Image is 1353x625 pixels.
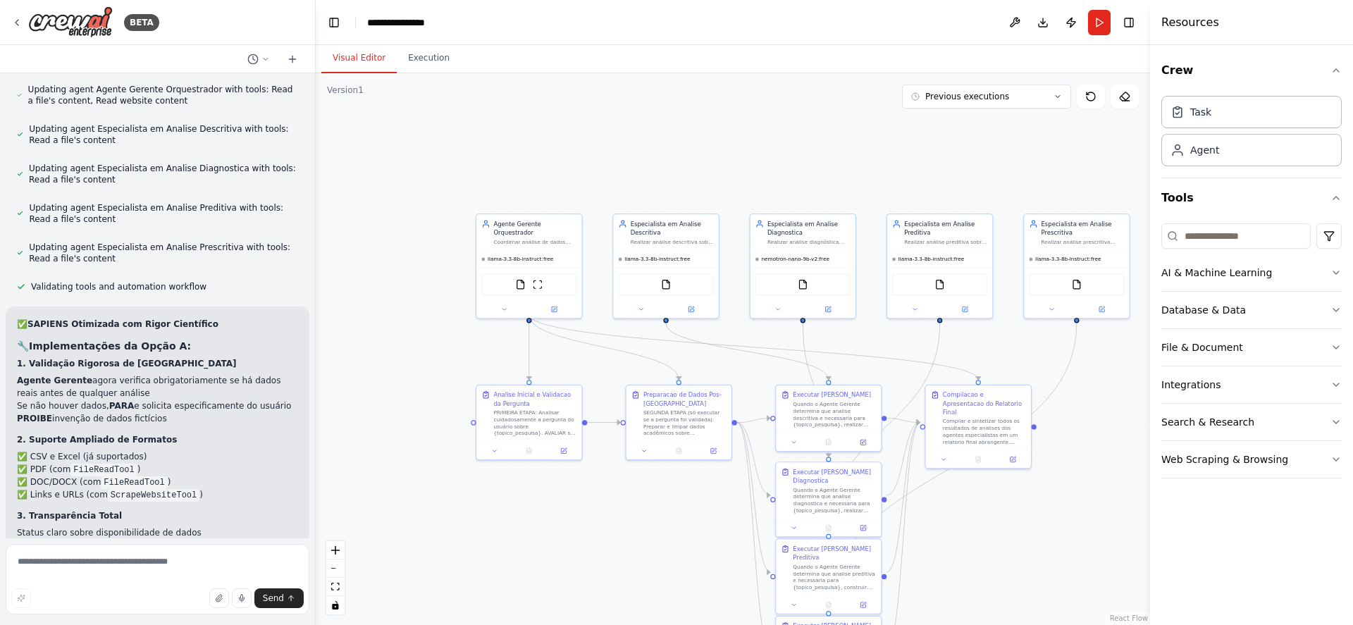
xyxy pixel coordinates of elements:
span: Previous executions [925,91,1009,102]
div: Especialista em Analise PrescritivaRealizar análise prescritiva sobre {topico_pesquisa} responden... [1023,214,1130,318]
g: Edge from be9e32a1-e7f7-4d31-ae66-c3d320df9523 to 638788b4-2730-48f8-996e-f6a4de8a8c89 [662,323,833,380]
div: Realizar análise preditiva sobre {topico_pesquisa} respondendo "O que pode acontecer?". Construir... [904,238,987,245]
button: Start a new chat [281,51,304,68]
li: ✅ DOC/DOCX (com ) [17,476,298,488]
button: Web Scraping & Browsing [1161,441,1342,478]
button: Open in side panel [698,446,728,457]
div: Executar [PERSON_NAME] [793,390,871,399]
button: Upload files [209,588,229,608]
strong: 2. Suporte Ampliado de Formatos [17,435,177,445]
strong: Agente Gerente [17,376,92,385]
button: Open in side panel [549,446,579,457]
div: Especialista em Analise Diagnostica [767,220,851,237]
button: zoom in [326,541,345,559]
button: Integrations [1161,366,1342,403]
button: Open in side panel [530,304,579,315]
div: File & Document [1161,340,1243,354]
div: AI & Machine Learning [1161,266,1272,280]
span: llama-3.3-8b-instruct:free [1035,256,1101,263]
div: Agente Gerente OrquestradorCoordenar análise de dados acadêmicos sobre {topico_pesquisa}. Analisa... [476,214,583,318]
g: Edge from 954ec05f-3d76-4b72-9c3f-2b2ba08eaf26 to 0377da4a-570f-4c19-8534-28b6bd87d4c0 [824,323,1081,611]
button: No output available [810,438,846,448]
button: Hide right sidebar [1119,13,1139,32]
g: Edge from 8e3023fa-158e-48c5-a00c-8c51bb0979bd to 638788b4-2730-48f8-996e-f6a4de8a8c89 [737,414,770,426]
button: File & Document [1161,329,1342,366]
span: Updating agent Especialista em Analise Diagnostica with tools: Read a file's content [29,163,298,185]
button: Improve this prompt [11,588,31,608]
h3: 🔧 [17,339,298,353]
button: No output available [960,454,996,465]
div: Compilar e sintetizar todos os resultados de analises dos agentes especialistas em um relatorio f... [943,418,1026,445]
div: Database & Data [1161,303,1246,317]
img: FileReadTool [661,280,672,290]
div: Executar [PERSON_NAME] DiagnosticaQuando o Agente Gerente determina que analise diagnostica e nec... [775,462,882,537]
div: Preparacao de Dados Pos-[GEOGRAPHIC_DATA] [643,390,727,407]
g: Edge from ea2b839c-f1b0-4fbe-8cd2-3c55fce2067d to 5425da4d-3e6d-4bfe-899f-3c0feb7744b7 [525,314,983,380]
div: React Flow controls [326,541,345,614]
div: Coordenar análise de dados acadêmicos sobre {topico_pesquisa}. Analisar perguntas do usuário, sol... [493,238,576,245]
span: Updating agent Especialista em Analise Prescritiva with tools: Read a file's content [29,242,298,264]
div: PRIMEIRA ETAPA: Analisar cuidadosamente a pergunta do usuário sobre {topico_pesquisa}. AVALIAR se... [493,409,576,437]
button: zoom out [326,559,345,578]
div: Compilacao e Apresentacao do Relatorio FinalCompilar e sintetizar todos os resultados de analises... [925,385,1032,469]
button: Open in side panel [998,454,1027,465]
div: Especialista em Analise DiagnosticaRealizar análise diagnóstica sobre {topico_pesquisa} responden... [749,214,856,318]
div: Especialista em Analise Preditiva [904,220,987,237]
button: Crew [1161,51,1342,90]
img: ScrapeWebsiteTool [533,280,543,290]
img: FileReadTool [934,280,945,290]
li: agora verifica obrigatoriamente se há dados reais antes de qualquer análise [17,374,298,400]
button: Open in side panel [848,523,878,533]
span: Validating tools and automation workflow [31,281,206,292]
button: No output available [661,446,697,457]
div: Search & Research [1161,415,1254,429]
div: Analise Inicial e Validacao da PerguntaPRIMEIRA ETAPA: Analisar cuidadosamente a pergunta do usuá... [476,385,583,460]
li: ✅ Links e URLs (com ) [17,488,298,501]
span: nemotron-nano-9b-v2:free [761,256,829,263]
strong: SAPIENS Otimizada com Rigor Científico [27,319,218,329]
button: No output available [511,446,547,457]
span: llama-3.3-8b-instruct:free [624,256,690,263]
div: SEGUNDA ETAPA (só executar se a pergunta foi validada): Preparar e limpar dados acadêmicos sobre ... [643,409,727,437]
div: Tools [1161,218,1342,490]
div: Compilacao e Apresentacao do Relatorio Final [943,390,1026,416]
div: Especialista em Analise Descritiva [631,220,714,237]
button: Open in side panel [804,304,853,315]
button: toggle interactivity [326,596,345,614]
div: Crew [1161,90,1342,178]
button: AI & Machine Learning [1161,254,1342,291]
div: Task [1190,105,1211,119]
div: Executar [PERSON_NAME] PreditivaQuando o Agente Gerente determina que analise preditiva e necessa... [775,538,882,614]
button: Open in side panel [667,304,715,315]
strong: 3. Transparência Total [17,511,122,521]
button: Visual Editor [321,44,397,73]
div: Quando o Agente Gerente determina que analise preditiva e necessaria para {topico_pesquisa}, cons... [793,564,876,591]
button: Switch to previous chat [242,51,276,68]
div: BETA [124,14,159,31]
span: Send [263,593,284,604]
li: invenção de dados fictícios [17,412,298,425]
g: Edge from ea2b839c-f1b0-4fbe-8cd2-3c55fce2067d to 8e3023fa-158e-48c5-a00c-8c51bb0979bd [525,314,684,380]
div: Realizar análise diagnóstica sobre {topico_pesquisa} respondendo "Por que aconteceu?". Identifica... [767,238,851,245]
span: llama-3.3-8b-instruct:free [898,256,964,263]
div: Executar [PERSON_NAME] Preditiva [793,545,876,562]
g: Edge from ea2b839c-f1b0-4fbe-8cd2-3c55fce2067d to 17a48370-3082-401a-87c2-1ebc535b80b1 [525,314,533,380]
div: Quando o Agente Gerente determina que analise diagnostica e necessaria para {topico_pesquisa}, re... [793,486,876,514]
g: Edge from aa8920b5-d6a4-4a30-8e53-f65982362088 to 0b5f7e0a-c84b-40b0-a3ee-623369cb17ef [824,323,944,533]
span: Updating agent Agente Gerente Orquestrador with tools: Read a file's content, Read website content [28,84,298,106]
div: Preparacao de Dados Pos-[GEOGRAPHIC_DATA]SEGUNDA ETAPA (só executar se a pergunta foi validada): ... [625,385,732,460]
span: Updating agent Especialista em Analise Descritiva with tools: Read a file's content [29,123,298,146]
h4: Resources [1161,14,1219,31]
span: llama-3.3-8b-instruct:free [488,256,553,263]
g: Edge from 17a48370-3082-401a-87c2-1ebc535b80b1 to 8e3023fa-158e-48c5-a00c-8c51bb0979bd [587,419,620,427]
div: Agent [1190,143,1219,157]
a: React Flow attribution [1110,614,1148,622]
strong: PARA [109,401,135,411]
button: Execution [397,44,461,73]
div: Version 1 [327,85,364,96]
code: FileReadTool [70,464,137,476]
div: Integrations [1161,378,1221,392]
button: Open in side panel [941,304,989,315]
code: FileReadTool [101,476,167,489]
div: Especialista em Analise PreditivaRealizar análise preditiva sobre {topico_pesquisa} respondendo "... [886,214,994,318]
